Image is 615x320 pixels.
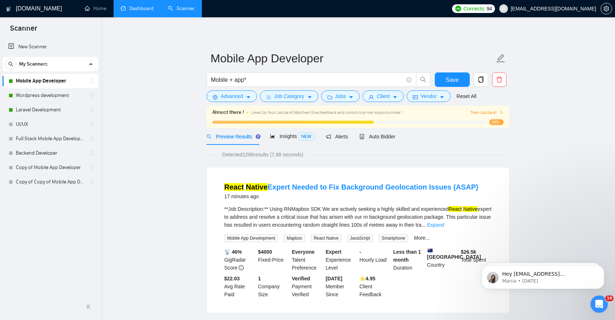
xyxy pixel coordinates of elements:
span: Level Up Your Laziza AI Matches! Give feedback and unlock top-tier opportunities ! [251,110,402,115]
span: Preview Results [207,134,258,139]
b: [DATE] [326,276,342,281]
button: Save [435,72,470,87]
li: New Scanner [3,40,98,54]
span: holder [89,150,94,156]
div: Duration [392,248,426,272]
span: Advanced [221,92,243,100]
span: caret-down [349,94,354,100]
img: upwork-logo.png [455,6,461,12]
span: 59% [489,119,504,125]
span: Almost there ! [212,108,244,116]
span: caret-down [439,94,444,100]
span: holder [89,165,94,170]
span: bars [266,94,271,100]
b: Verified [292,276,310,281]
b: $ 4000 [258,249,272,255]
span: JavaScript [347,234,373,242]
div: Fixed-Price [257,248,291,272]
b: - [359,249,361,255]
div: Experience Level [324,248,358,272]
div: Company Size [257,275,291,298]
span: caret-down [307,94,312,100]
b: Expert [326,249,341,255]
span: Mapbox [284,234,305,242]
span: Client [377,92,390,100]
span: Train Laziza AI [470,109,504,116]
b: [GEOGRAPHIC_DATA] [427,248,481,260]
a: Mobile App Developer [16,74,84,88]
span: user [369,94,374,100]
button: delete [492,72,506,87]
span: robot [359,134,364,139]
img: logo [6,3,11,15]
button: idcardVendorcaret-down [407,90,451,102]
span: caret-down [393,94,398,100]
div: Payment Verified [291,275,324,298]
span: caret-down [246,94,251,100]
b: ⭐️ 4.95 [359,276,375,281]
span: Connects: [463,5,485,13]
button: copy [474,72,488,87]
input: Scanner name... [211,49,495,67]
li: My Scanners [3,57,98,189]
span: Save [446,75,459,84]
button: userClientcaret-down [363,90,404,102]
span: Scanner [4,23,43,38]
b: $22.03 [224,276,240,281]
img: 🇦🇺 [428,248,433,253]
div: **Job Description:** Using RNMapbox SDK We are actively seeking a highly skilled and experienced ... [224,205,492,229]
b: Everyone [292,249,315,255]
button: folderJobscaret-down [321,90,360,102]
span: Mobile App Development [224,234,278,242]
iframe: Intercom live chat [590,295,608,313]
a: New Scanner [8,40,92,54]
a: Laravel Development [16,103,84,117]
span: info-circle [407,77,411,82]
span: Detected 1286 results (7.88 seconds) [217,151,308,159]
span: delete [492,76,506,83]
span: idcard [413,94,418,100]
mark: React [224,183,244,191]
b: 1 [258,276,261,281]
div: Member Since [324,275,358,298]
span: search [416,76,430,83]
a: Copy of Copy of Mobile App Developer [16,175,84,189]
mark: React [448,206,462,212]
span: double-left [86,303,93,310]
a: Copy of Mobile App Developer [16,160,84,175]
span: user [501,6,506,11]
span: My Scanners [19,57,48,71]
a: React NativeExpert Needed to Fix Background Geolocation Issues (ASAP) [224,183,478,191]
span: edit [496,54,505,63]
a: More... [414,235,430,241]
a: searchScanner [168,5,195,12]
span: area-chart [270,134,275,139]
span: info-circle [239,265,244,270]
mark: Native [246,183,267,191]
button: search [416,72,430,87]
button: search [5,58,17,70]
a: Backend Developer [16,146,84,160]
span: notification [326,134,331,139]
span: 94 [487,5,492,13]
span: holder [89,179,94,185]
b: 📡 46% [224,249,242,255]
span: Vendor [421,92,437,100]
div: 17 minutes ago [224,192,478,201]
div: Total Spent [459,248,493,272]
span: holder [89,93,94,98]
button: settingAdvancedcaret-down [207,90,257,102]
span: holder [89,78,94,84]
span: holder [89,136,94,142]
div: Country [426,248,460,272]
span: search [5,62,16,67]
div: Hourly Load [358,248,392,272]
span: React Native [311,234,341,242]
mark: Native [463,206,478,212]
div: Tooltip anchor [255,133,261,140]
button: barsJob Categorycaret-down [260,90,318,102]
span: right [499,110,504,115]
